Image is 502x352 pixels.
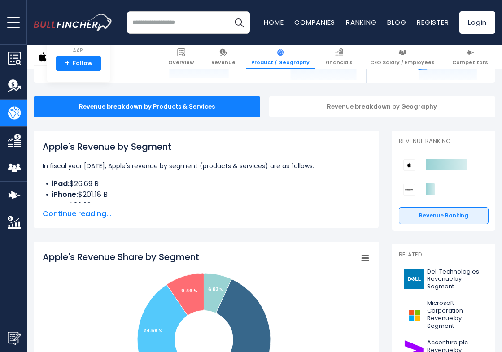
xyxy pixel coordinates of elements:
p: Revenue Ranking [399,138,489,145]
tspan: 24.59 % [143,327,162,334]
b: iPad: [52,178,70,189]
b: iPhone: [52,189,78,200]
img: DELL logo [404,269,424,289]
a: Revenue Ranking [399,207,489,224]
a: Product / Geography [246,45,315,69]
p: Related [399,251,489,259]
a: Ranking [346,17,376,27]
a: +Follow [56,56,101,72]
span: Competitors [452,59,488,65]
tspan: 9.46 % [181,287,197,294]
a: Blog [387,17,406,27]
span: Continue reading... [43,209,370,219]
a: Competitors [447,45,493,69]
img: AAPL logo [34,48,51,65]
div: Revenue breakdown by Products & Services [34,96,260,117]
a: Dell Technologies Revenue by Segment [399,266,489,293]
a: Home [264,17,284,27]
li: $201.18 B [43,189,370,200]
span: Overview [168,59,194,65]
div: Revenue breakdown by Geography [269,96,496,117]
a: Companies [294,17,335,27]
h1: Apple's Revenue by Segment [43,140,370,153]
tspan: 6.83 % [208,286,223,293]
img: MSFT logo [404,305,424,325]
img: bullfincher logo [34,14,113,31]
a: Financials [320,45,358,69]
p: In fiscal year [DATE], Apple's revenue by segment (products & services) are as follows: [43,161,370,171]
strong: + [65,59,70,67]
a: Overview [163,45,199,69]
img: Apple competitors logo [403,159,415,171]
b: Mac: [52,200,69,210]
small: AAPL [63,47,94,55]
img: Sony Group Corporation competitors logo [403,184,415,196]
li: $26.69 B [43,178,370,189]
span: Revenue [211,59,236,65]
span: Product / Geography [251,59,310,65]
a: Register [417,17,449,27]
span: Dell Technologies Revenue by Segment [427,268,483,291]
a: Login [459,11,495,34]
span: Financials [325,59,353,65]
a: Go to homepage [34,14,127,31]
a: Microsoft Corporation Revenue by Segment [399,297,489,332]
tspan: Apple's Revenue Share by Segment [43,251,199,263]
button: Search [228,11,250,34]
li: $29.98 B [43,200,370,211]
a: Revenue [206,45,241,69]
a: CEO Salary / Employees [365,45,440,69]
span: CEO Salary / Employees [370,59,435,65]
span: Microsoft Corporation Revenue by Segment [427,300,483,330]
